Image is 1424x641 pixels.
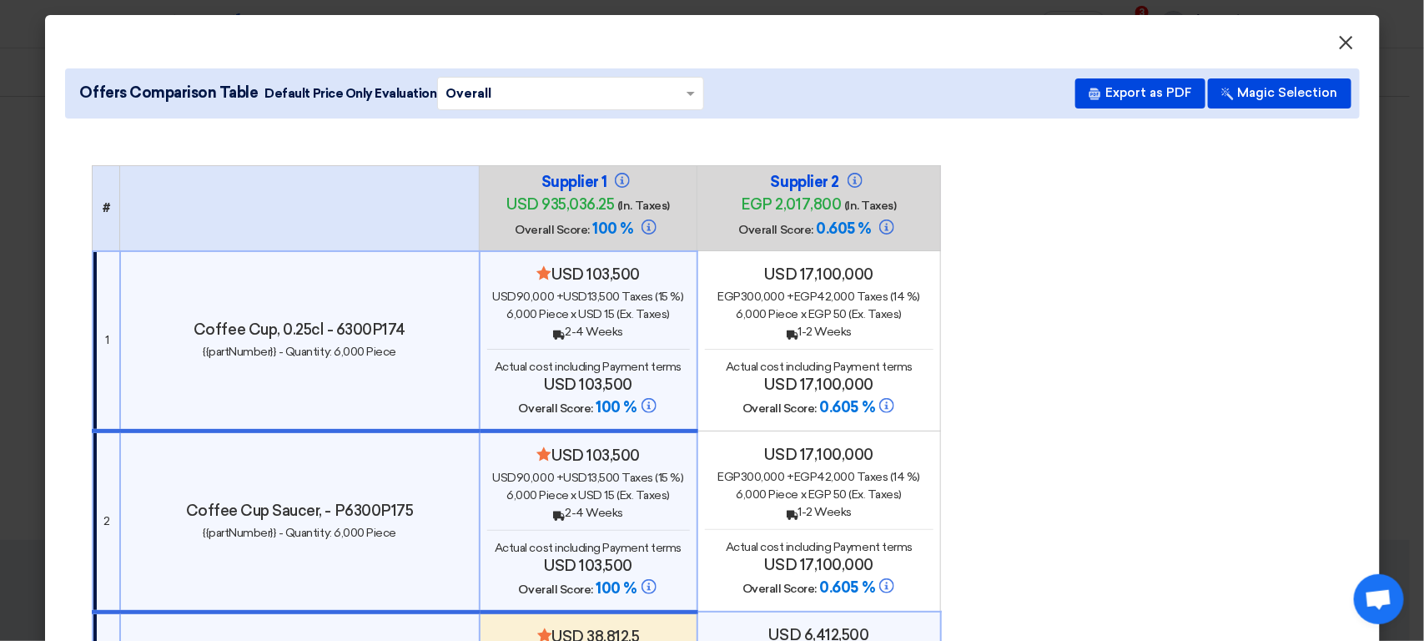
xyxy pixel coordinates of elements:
[487,504,690,522] div: 2-4 Weeks
[808,307,847,321] span: egp 50
[1325,27,1368,60] button: Close
[563,471,587,485] span: usd
[596,579,637,598] span: 100 %
[264,84,436,103] span: Default Price Only Evaluation
[718,290,742,304] span: egp
[742,401,817,416] span: Overall Score:
[506,307,537,321] span: 6,000
[742,582,817,596] span: Overall Score:
[844,199,897,213] span: (In. Taxes)
[849,487,903,502] span: (Ex. Taxes)
[705,376,933,394] h4: usd 17,100,000
[794,290,818,304] span: egp
[487,288,690,305] div: 90,000 + 13,500 Taxes (15 %)
[539,488,576,502] span: Piece x
[617,199,670,213] span: (In. Taxes)
[737,487,767,502] span: 6,000
[506,195,614,214] span: usd 935,036.25
[505,173,672,191] h4: Supplier 1
[1354,574,1404,624] a: Open chat
[203,345,396,359] span: {{partNumber}} - Quantity: 6,000 Piece
[794,470,818,484] span: egp
[726,360,913,374] span: Actual cost including Payment terms
[1338,30,1355,63] span: ×
[820,578,875,597] span: 0.605 %
[1208,78,1351,109] button: Magic Selection
[769,487,807,502] span: Piece x
[816,220,871,238] span: 0.605 %
[705,265,933,284] h4: usd 17,100,000
[487,323,690,341] div: 2-4 Weeks
[93,431,120,612] td: 2
[705,288,933,305] div: 300,000 + 42,000 Taxes (14 %)
[128,320,472,339] h4: Coffee Cup, 0.25cl - 6300P174
[506,488,537,502] span: 6,000
[128,502,472,520] h4: Coffee Cup Saucer, - P6300P175
[616,488,670,502] span: (Ex. Taxes)
[616,307,670,321] span: (Ex. Taxes)
[1075,78,1205,109] button: Export as PDF
[563,290,587,304] span: usd
[487,557,690,575] h4: usd 103,500
[93,165,120,251] th: #
[808,487,847,502] span: egp 50
[736,173,903,191] h4: Supplier 2
[495,360,682,374] span: Actual cost including Payment terms
[579,488,615,502] span: usd 15
[596,398,637,416] span: 100 %
[705,556,933,574] h4: usd 17,100,000
[592,220,633,238] span: 100 %
[519,583,593,597] span: Overall Score:
[487,469,690,487] div: 90,000 + 13,500 Taxes (15 %)
[579,307,615,321] span: usd 15
[487,376,690,394] h4: usd 103,500
[849,307,903,321] span: (Ex. Taxes)
[203,526,396,540] span: {{partNumber}} - Quantity: 6,000 Piece
[705,503,933,521] div: 1-2 Weeks
[820,398,875,416] span: 0.605 %
[737,307,767,321] span: 6,000
[705,446,933,464] h4: usd 17,100,000
[80,82,259,104] span: Offers Comparison Table
[519,401,593,416] span: Overall Score:
[705,323,933,341] div: 1-2 Weeks
[705,468,933,486] div: 300,000 + 42,000 Taxes (14 %)
[516,223,590,237] span: Overall Score:
[487,265,690,284] h4: usd 103,500
[539,307,576,321] span: Piece x
[93,251,120,432] td: 1
[495,541,682,555] span: Actual cost including Payment terms
[742,195,842,214] span: egp 2,017,800
[493,471,517,485] span: usd
[739,223,813,237] span: Overall Score:
[493,290,517,304] span: usd
[487,447,690,465] h4: usd 103,500
[769,307,807,321] span: Piece x
[726,540,913,554] span: Actual cost including Payment terms
[718,470,742,484] span: egp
